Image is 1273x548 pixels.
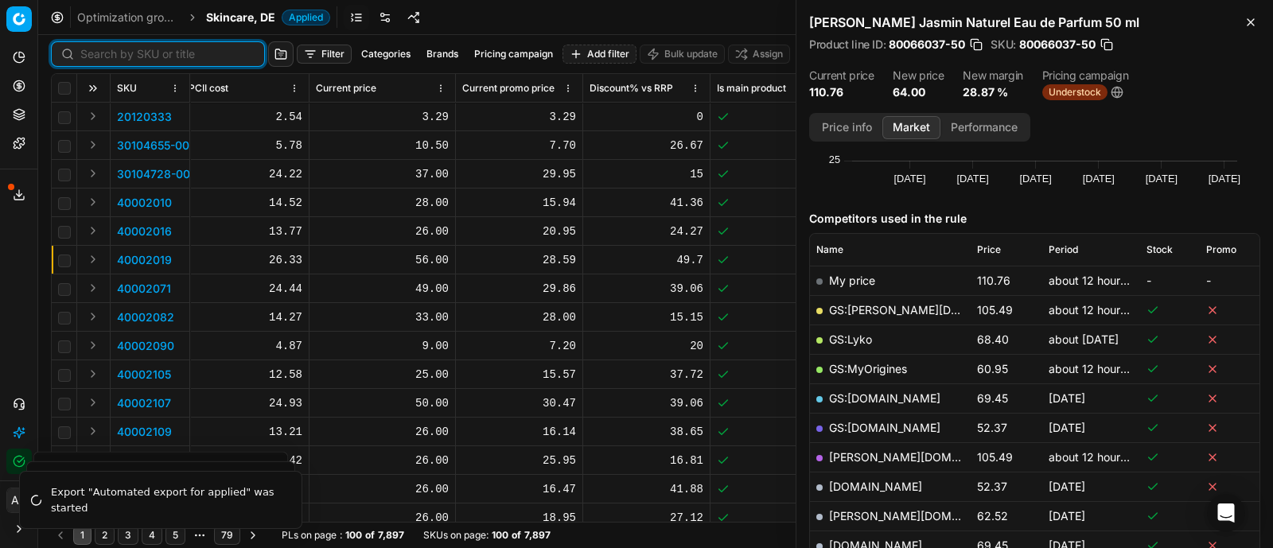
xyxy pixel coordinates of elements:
[1049,391,1085,405] span: [DATE]
[829,303,1032,317] a: GS:[PERSON_NAME][DOMAIN_NAME]
[829,480,922,493] a: [DOMAIN_NAME]
[462,109,576,125] div: 3.29
[142,526,162,545] button: 4
[590,223,703,239] div: 24.27
[977,509,1008,523] span: 62.52
[117,109,172,125] button: 20120333
[189,223,302,239] div: 13.77
[963,84,1023,100] dd: 28.87 %
[84,135,103,154] button: Expand
[282,529,337,542] span: PLs on page
[462,367,576,383] div: 15.57
[462,338,576,354] div: 7.20
[316,109,449,125] div: 3.29
[1049,274,1149,287] span: about 12 hours ago
[84,107,103,126] button: Expand
[829,274,875,287] span: My price
[977,362,1008,375] span: 60.95
[590,510,703,526] div: 27.12
[829,362,907,375] a: GS:MyOrigines
[1042,84,1108,100] span: Understock
[316,367,449,383] div: 25.00
[316,395,449,411] div: 50.00
[117,138,223,154] button: 30104655-0010026
[316,166,449,182] div: 37.00
[316,338,449,354] div: 9.00
[462,281,576,297] div: 29.86
[84,422,103,441] button: Expand
[51,526,70,545] button: Go to previous page
[80,46,255,62] input: Search by SKU or title
[165,526,185,545] button: 5
[117,166,226,182] button: 30104728-0003238
[84,164,103,183] button: Expand
[889,37,965,52] span: 80066037-50
[829,509,1014,523] a: [PERSON_NAME][DOMAIN_NAME]
[206,10,330,25] span: Skincare, DEApplied
[189,424,302,440] div: 13.21
[893,173,925,185] text: [DATE]
[809,84,874,100] dd: 110.76
[214,526,240,545] button: 79
[590,481,703,497] div: 41.88
[84,364,103,383] button: Expand
[1049,480,1085,493] span: [DATE]
[468,45,559,64] button: Pricing campaign
[189,252,302,268] div: 26.33
[524,529,551,542] strong: 7,897
[590,82,673,95] span: Discount% vs RRP
[282,529,404,542] div: :
[365,529,375,542] strong: of
[51,484,282,515] div: Export "Automated export for applied" was started
[977,391,1008,405] span: 69.45
[893,70,944,81] dt: New price
[1207,494,1245,532] div: Open Intercom Messenger
[189,166,302,182] div: 24.22
[117,367,171,383] button: 40002105
[462,510,576,526] div: 18.95
[882,116,940,139] button: Market
[1049,450,1149,464] span: about 12 hours ago
[423,529,489,542] span: SKUs on page :
[117,195,172,211] button: 40002010
[812,116,882,139] button: Price info
[977,480,1007,493] span: 52.37
[1146,243,1173,256] span: Stock
[1019,37,1096,52] span: 80066037-50
[809,211,1260,227] h5: Competitors used in the rule
[1049,303,1149,317] span: about 12 hours ago
[189,138,302,154] div: 5.78
[717,82,786,95] span: Is main product
[462,195,576,211] div: 15.94
[977,332,1009,346] span: 68.40
[462,223,576,239] div: 20.95
[117,223,172,239] button: 40002016
[462,82,555,95] span: Current promo price
[189,309,302,325] div: 14.27
[462,252,576,268] div: 28.59
[189,395,302,411] div: 24.93
[829,391,940,405] a: GS:[DOMAIN_NAME]
[829,421,940,434] a: GS:[DOMAIN_NAME]
[84,192,103,212] button: Expand
[316,82,376,95] span: Current price
[590,252,703,268] div: 49.7
[316,481,449,497] div: 26.00
[640,45,725,64] button: Bulk update
[829,332,872,346] a: GS:Lyko
[7,488,31,512] span: AC
[462,166,576,182] div: 29.95
[963,70,1023,81] dt: New margin
[316,252,449,268] div: 56.00
[243,526,263,545] button: Go to next page
[118,526,138,545] button: 3
[378,529,404,542] strong: 7,897
[84,278,103,297] button: Expand
[84,393,103,412] button: Expand
[977,243,1001,256] span: Price
[95,526,115,545] button: 2
[590,138,703,154] div: 26.67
